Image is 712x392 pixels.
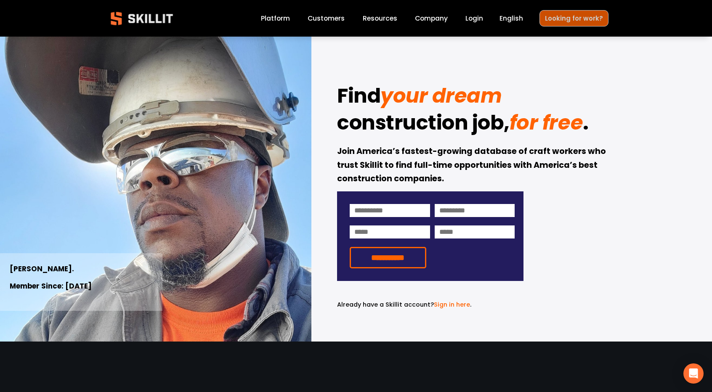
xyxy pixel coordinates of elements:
a: Platform [261,13,290,24]
strong: construction job, [337,107,510,142]
em: your dream [380,82,502,110]
a: Login [465,13,483,24]
a: Customers [308,13,345,24]
a: Sign in here [434,300,470,309]
strong: Find [337,80,380,115]
span: Resources [363,13,397,23]
p: . [337,300,523,310]
a: Company [415,13,448,24]
div: language picker [499,13,523,24]
strong: . [583,107,589,142]
span: Already have a Skillit account? [337,300,434,309]
img: Skillit [104,6,180,31]
div: Open Intercom Messenger [683,363,704,384]
strong: Member Since: [DATE] [10,281,92,293]
a: Looking for work? [539,10,608,26]
span: English [499,13,523,23]
strong: Join America’s fastest-growing database of craft workers who trust Skillit to find full-time oppo... [337,145,608,186]
a: folder dropdown [363,13,397,24]
em: for free [510,109,583,137]
strong: [PERSON_NAME]. [10,263,74,275]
